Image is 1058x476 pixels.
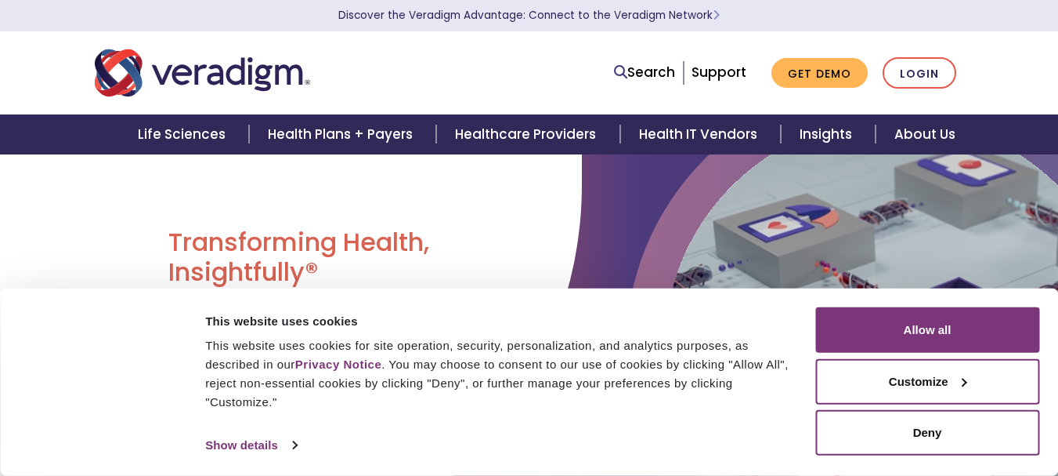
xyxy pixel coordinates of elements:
[205,336,797,412] div: This website uses cookies for site operation, security, personalization, and analytics purposes, ...
[771,58,868,89] a: Get Demo
[168,227,517,288] h1: Transforming Health, Insightfully®
[614,62,675,83] a: Search
[119,114,249,154] a: Life Sciences
[436,114,619,154] a: Healthcare Providers
[205,434,296,457] a: Show details
[781,114,876,154] a: Insights
[815,307,1039,353] button: Allow all
[691,63,746,82] a: Support
[95,47,310,99] img: Veradigm logo
[249,114,436,154] a: Health Plans + Payers
[883,57,956,89] a: Login
[713,8,720,23] span: Learn More
[295,358,381,371] a: Privacy Notice
[620,114,781,154] a: Health IT Vendors
[338,8,720,23] a: Discover the Veradigm Advantage: Connect to the Veradigm NetworkLearn More
[815,410,1039,456] button: Deny
[815,358,1039,404] button: Customize
[205,311,797,330] div: This website uses cookies
[876,114,974,154] a: About Us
